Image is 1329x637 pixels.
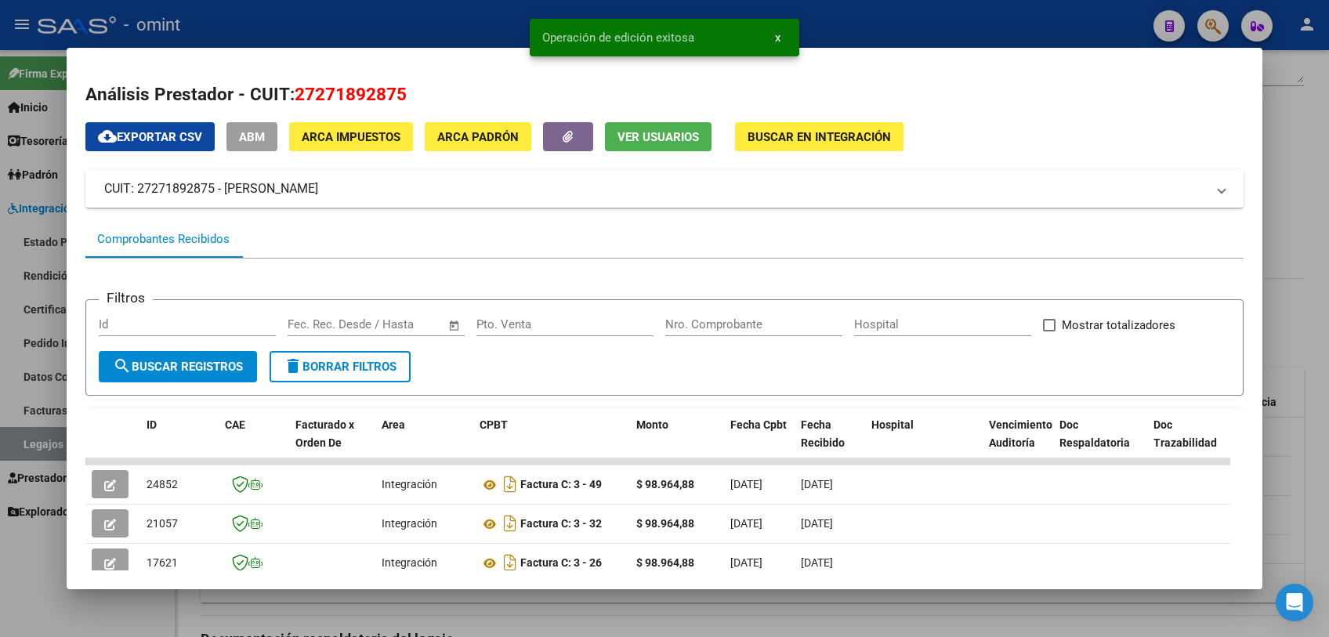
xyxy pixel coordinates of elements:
span: CAE [225,418,245,431]
mat-icon: delete [284,357,302,375]
span: ID [147,418,157,431]
datatable-header-cell: Fecha Cpbt [724,408,795,477]
span: 17621 [147,556,178,569]
strong: $ 98.964,88 [636,478,694,490]
span: Facturado x Orden De [295,418,354,449]
div: Open Intercom Messenger [1276,584,1313,621]
strong: Factura C: 3 - 32 [520,518,602,530]
span: ARCA Padrón [437,130,519,144]
span: CPBT [480,418,508,431]
mat-icon: cloud_download [98,127,117,146]
strong: $ 98.964,88 [636,556,694,569]
span: 27271892875 [295,84,407,104]
input: Fecha fin [365,317,441,331]
span: ABM [239,130,265,144]
datatable-header-cell: Monto [630,408,724,477]
input: Fecha inicio [288,317,351,331]
span: Ver Usuarios [617,130,699,144]
mat-panel-title: CUIT: 27271892875 - [PERSON_NAME] [104,179,1206,198]
span: Fecha Cpbt [730,418,787,431]
button: ARCA Impuestos [289,122,413,151]
strong: Factura C: 3 - 49 [520,479,602,491]
h3: Filtros [99,288,153,308]
span: Integración [382,556,437,569]
span: Doc Trazabilidad [1153,418,1217,449]
datatable-header-cell: Area [375,408,473,477]
button: Ver Usuarios [605,122,712,151]
button: x [762,24,793,52]
datatable-header-cell: CAE [219,408,289,477]
span: x [775,31,780,45]
div: Comprobantes Recibidos [97,230,230,248]
datatable-header-cell: Doc Trazabilidad [1147,408,1241,477]
span: Area [382,418,405,431]
span: Monto [636,418,668,431]
button: Open calendar [445,317,463,335]
span: [DATE] [730,556,762,569]
span: [DATE] [730,478,762,490]
span: [DATE] [730,517,762,530]
span: 21057 [147,517,178,530]
span: ARCA Impuestos [302,130,400,144]
datatable-header-cell: Facturado x Orden De [289,408,375,477]
datatable-header-cell: Vencimiento Auditoría [983,408,1053,477]
span: Doc Respaldatoria [1059,418,1130,449]
mat-expansion-panel-header: CUIT: 27271892875 - [PERSON_NAME] [85,170,1244,208]
button: Buscar en Integración [735,122,904,151]
span: Integración [382,478,437,490]
strong: $ 98.964,88 [636,517,694,530]
button: ARCA Padrón [425,122,531,151]
span: [DATE] [801,517,833,530]
i: Descargar documento [500,550,520,575]
mat-icon: search [113,357,132,375]
span: [DATE] [801,478,833,490]
span: Operación de edición exitosa [542,30,694,45]
datatable-header-cell: Fecha Recibido [795,408,865,477]
span: 24852 [147,478,178,490]
span: [DATE] [801,556,833,569]
i: Descargar documento [500,472,520,497]
span: Borrar Filtros [284,360,397,374]
datatable-header-cell: ID [140,408,219,477]
i: Descargar documento [500,511,520,536]
span: Buscar Registros [113,360,243,374]
span: Buscar en Integración [748,130,891,144]
span: Fecha Recibido [801,418,845,449]
strong: Factura C: 3 - 26 [520,557,602,570]
datatable-header-cell: Doc Respaldatoria [1053,408,1147,477]
span: Mostrar totalizadores [1062,316,1175,335]
button: Buscar Registros [99,351,257,382]
span: Integración [382,517,437,530]
datatable-header-cell: Hospital [865,408,983,477]
h2: Análisis Prestador - CUIT: [85,81,1244,108]
datatable-header-cell: CPBT [473,408,630,477]
span: Hospital [871,418,914,431]
button: ABM [226,122,277,151]
button: Exportar CSV [85,122,215,151]
button: Borrar Filtros [270,351,411,382]
span: Vencimiento Auditoría [989,418,1052,449]
span: Exportar CSV [98,130,202,144]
